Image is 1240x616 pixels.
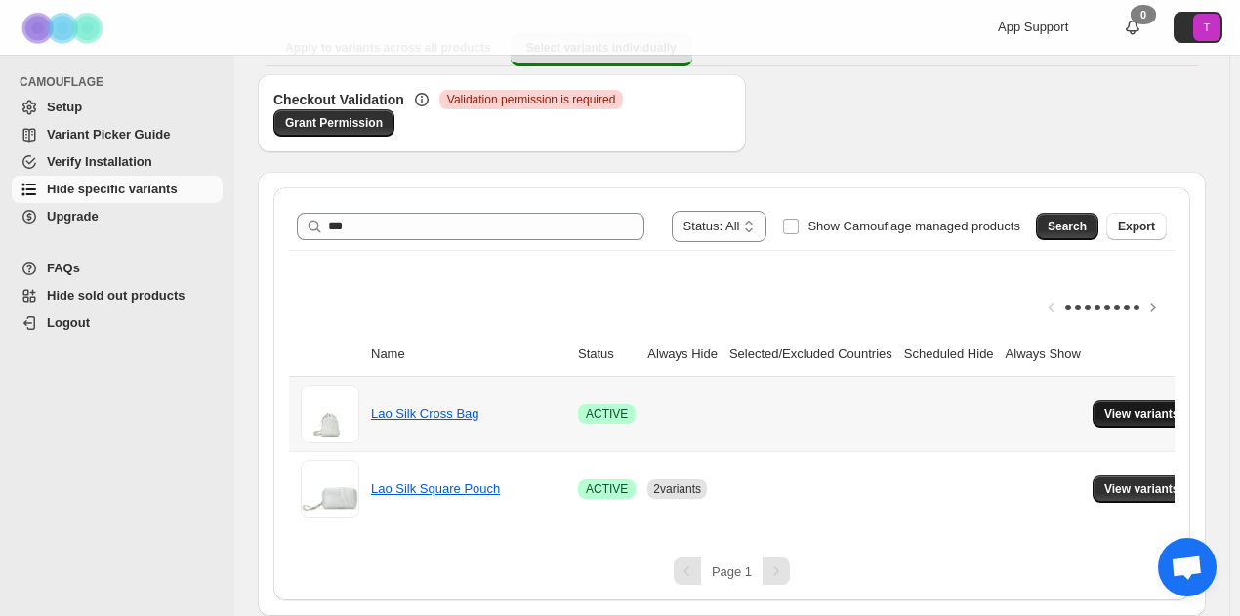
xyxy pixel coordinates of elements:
span: Avatar with initials T [1193,14,1220,41]
button: View variants [1093,400,1191,428]
span: Hide specific variants [47,182,178,196]
span: FAQs [47,261,80,275]
button: Export [1106,213,1167,240]
a: Variant Picker Guide [12,121,223,148]
button: Avatar with initials T [1174,12,1222,43]
text: T [1204,21,1211,33]
a: Upgrade [12,203,223,230]
h3: Checkout Validation [273,90,404,109]
span: Verify Installation [47,154,152,169]
th: Always Show [1000,333,1087,377]
nav: Pagination [289,557,1175,585]
span: Grant Permission [285,115,383,131]
span: View variants [1104,406,1179,422]
span: 2 variants [653,482,701,496]
img: Camouflage [16,1,113,55]
span: Variant Picker Guide [47,127,170,142]
span: Validation permission is required [447,92,616,107]
a: Logout [12,309,223,337]
div: Select variants individually [258,74,1206,616]
span: View variants [1104,481,1179,497]
span: Logout [47,315,90,330]
a: Grant Permission [273,109,394,137]
a: Hide sold out products [12,282,223,309]
span: Export [1118,219,1155,234]
button: Search [1036,213,1098,240]
span: Setup [47,100,82,114]
a: Lao Silk Square Pouch [371,481,500,496]
span: Show Camouflage managed products [807,219,1020,233]
a: Hide specific variants [12,176,223,203]
a: Lao Silk Cross Bag [371,406,479,421]
a: Setup [12,94,223,121]
span: Page 1 [712,564,752,579]
th: Selected/Excluded Countries [723,333,898,377]
a: 0 [1123,18,1142,37]
th: Scheduled Hide [898,333,1000,377]
span: App Support [998,20,1068,34]
th: Name [365,333,572,377]
div: チャットを開く [1158,538,1217,596]
img: Lao Silk Square Pouch [301,460,359,518]
span: ACTIVE [586,481,628,497]
span: Search [1048,219,1087,234]
span: Hide sold out products [47,288,186,303]
button: Scroll table right one column [1139,294,1167,321]
span: Upgrade [47,209,99,224]
img: Lao Silk Cross Bag [301,385,359,443]
span: ACTIVE [586,406,628,422]
div: 0 [1131,5,1156,24]
th: Always Hide [641,333,723,377]
th: Status [572,333,641,377]
a: FAQs [12,255,223,282]
a: Verify Installation [12,148,223,176]
span: CAMOUFLAGE [20,74,225,90]
button: View variants [1093,475,1191,503]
